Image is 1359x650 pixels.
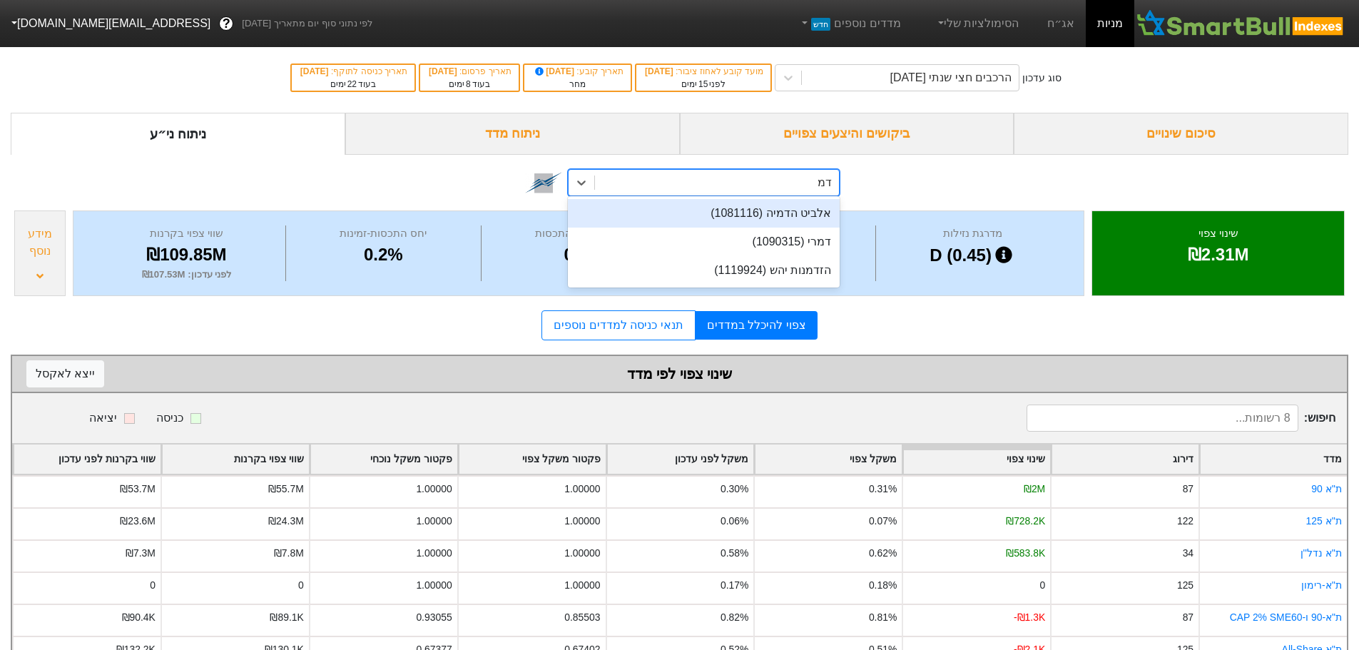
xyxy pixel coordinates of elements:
[1006,546,1045,561] div: ₪583.8K
[150,578,156,593] div: 0
[26,363,1333,385] div: שינוי צפוי לפי מדד
[1301,547,1342,559] a: ת''א נדל''ן
[290,225,477,242] div: יחס התכסות-זמינות
[721,482,748,497] div: 0.30%
[869,610,897,625] div: 0.81%
[416,514,452,529] div: 1.00000
[1014,610,1045,625] div: -₪1.3K
[721,610,748,625] div: 0.82%
[607,445,754,474] div: Toggle SortBy
[568,228,840,256] div: דמרי (1090315)
[1052,445,1198,474] div: Toggle SortBy
[525,164,562,201] img: tase link
[564,546,600,561] div: 1.00000
[19,225,61,260] div: מידע נוסף
[268,482,304,497] div: ₪55.7M
[122,610,156,625] div: ₪90.4K
[1022,71,1062,86] div: סוג עדכון
[1177,514,1193,529] div: 122
[531,65,623,78] div: תאריך קובע :
[564,578,600,593] div: 1.00000
[1301,579,1342,591] a: ת''א-רימון
[1183,482,1193,497] div: 87
[811,18,830,31] span: חדש
[120,482,156,497] div: ₪53.7M
[880,242,1067,269] div: D (0.45)
[299,65,407,78] div: תאריך כניסה לתוקף :
[869,482,897,497] div: 0.31%
[1311,483,1342,494] a: ת''א 90
[696,311,818,340] a: צפוי להיכלל במדדים
[459,445,606,474] div: Toggle SortBy
[755,445,902,474] div: Toggle SortBy
[274,546,304,561] div: ₪7.8M
[26,360,104,387] button: ייצא לאקסל
[126,546,156,561] div: ₪7.3M
[903,445,1050,474] div: Toggle SortBy
[568,199,840,228] div: אלביט הדמיה (1081116)
[721,546,748,561] div: 0.58%
[310,445,457,474] div: Toggle SortBy
[298,578,304,593] div: 0
[299,78,407,91] div: בעוד ימים
[270,610,303,625] div: ₪89.1K
[1183,546,1193,561] div: 34
[89,410,117,427] div: יציאה
[427,65,511,78] div: תאריך פרסום :
[1039,578,1045,593] div: 0
[485,225,666,242] div: מספר ימי התכסות
[1110,225,1326,242] div: שינוי צפוי
[645,66,676,76] span: [DATE]
[568,256,840,285] div: הזדמנות יהש (1119924)
[1024,482,1045,497] div: ₪2M
[91,242,282,268] div: ₪109.85M
[1134,9,1348,38] img: SmartBull
[1014,113,1348,155] div: סיכום שינויים
[416,546,452,561] div: 1.00000
[564,514,600,529] div: 1.00000
[466,79,471,89] span: 8
[880,225,1067,242] div: מדרגת נזילות
[347,79,357,89] span: 22
[869,578,897,593] div: 0.18%
[1027,405,1335,432] span: חיפוש :
[1027,405,1298,432] input: 8 רשומות...
[564,482,600,497] div: 1.00000
[1306,515,1342,527] a: ת''א 125
[564,610,600,625] div: 0.85503
[345,113,680,155] div: ניתוח מדד
[485,242,666,268] div: 0.4
[721,578,748,593] div: 0.17%
[223,14,230,34] span: ?
[416,578,452,593] div: 1.00000
[541,310,695,340] a: תנאי כניסה למדדים נוספים
[1200,445,1347,474] div: Toggle SortBy
[268,514,304,529] div: ₪24.3M
[643,65,763,78] div: מועד קובע לאחוז ציבור :
[569,79,586,89] span: מחר
[416,610,452,625] div: 0.93055
[429,66,459,76] span: [DATE]
[162,445,309,474] div: Toggle SortBy
[890,69,1012,86] div: הרכבים חצי שנתי [DATE]
[1006,514,1045,529] div: ₪728.2K
[1177,578,1193,593] div: 125
[869,514,897,529] div: 0.07%
[680,113,1014,155] div: ביקושים והיצעים צפויים
[91,225,282,242] div: שווי צפוי בקרנות
[721,514,748,529] div: 0.06%
[156,410,183,427] div: כניסה
[533,66,577,76] span: [DATE]
[930,9,1025,38] a: הסימולציות שלי
[698,79,708,89] span: 15
[643,78,763,91] div: לפני ימים
[1110,242,1326,268] div: ₪2.31M
[11,113,345,155] div: ניתוח ני״ע
[793,9,907,38] a: מדדים נוספיםחדש
[427,78,511,91] div: בעוד ימים
[1183,610,1193,625] div: 87
[300,66,331,76] span: [DATE]
[91,268,282,282] div: לפני עדכון : ₪107.53M
[120,514,156,529] div: ₪23.6M
[416,482,452,497] div: 1.00000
